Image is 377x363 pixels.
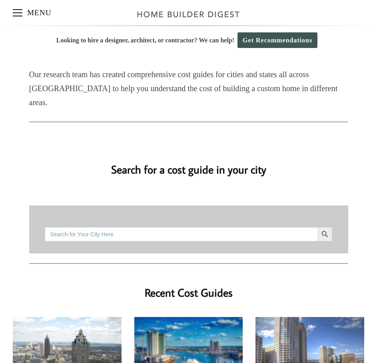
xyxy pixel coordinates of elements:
[321,230,329,239] svg: Search
[29,273,348,301] h2: Recent Cost Guides
[13,150,364,178] h2: Search for a cost guide in your city
[237,32,317,48] a: Get Recommendations
[29,68,348,110] p: Our research team has created comprehensive cost guides for cities and states all across [GEOGRAP...
[45,227,317,241] input: Search for Your City Here
[134,6,243,22] img: Home Builder Digest
[13,12,22,13] span: Menu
